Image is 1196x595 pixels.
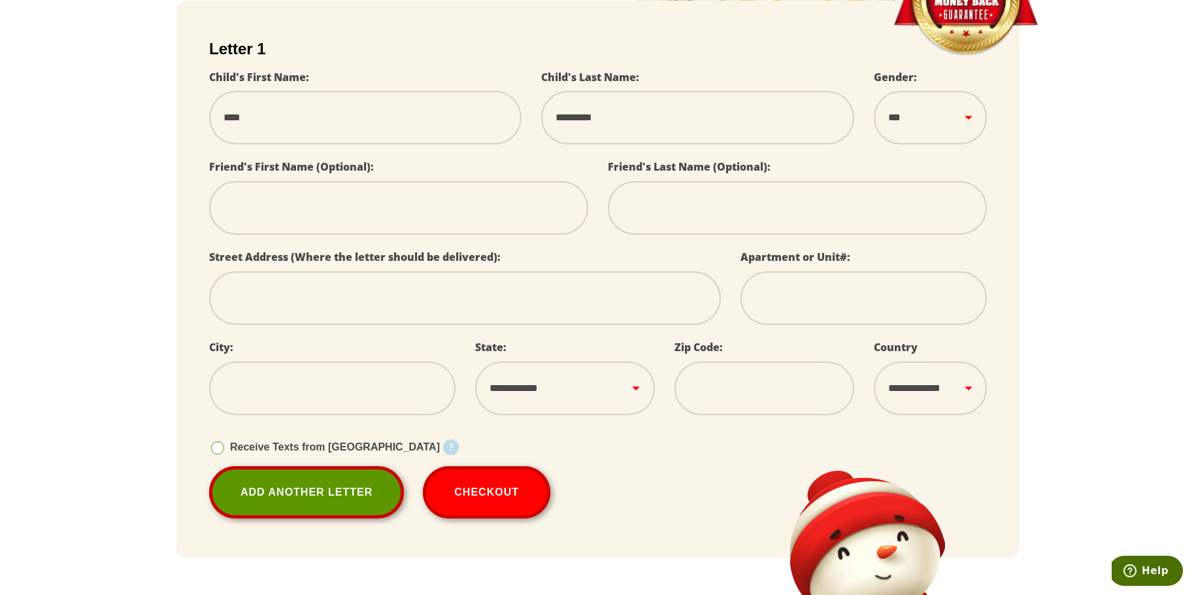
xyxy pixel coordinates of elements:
h2: Letter 1 [209,40,987,58]
label: City: [209,340,233,354]
label: State: [475,340,507,354]
label: Street Address (Where the letter should be delivered): [209,250,501,264]
a: Add Another Letter [209,466,404,518]
label: Friend's First Name (Optional): [209,160,374,174]
label: Friend's Last Name (Optional): [608,160,771,174]
iframe: Opens a widget where you can find more information [1112,556,1183,588]
label: Zip Code: [674,340,723,354]
label: Child's First Name: [209,70,309,84]
span: Receive Texts from [GEOGRAPHIC_DATA] [230,441,440,452]
label: Country [874,340,918,354]
label: Apartment or Unit#: [740,250,850,264]
button: Checkout [423,466,550,518]
label: Child's Last Name: [541,70,639,84]
label: Gender: [874,70,917,84]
